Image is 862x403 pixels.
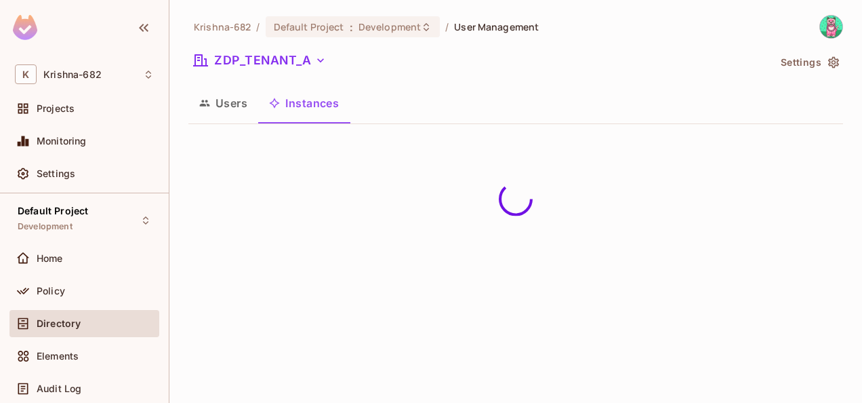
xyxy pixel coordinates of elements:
[188,50,331,71] button: ZDP_TENANT_A
[13,15,37,40] img: SReyMgAAAABJRU5ErkJggg==
[15,64,37,84] span: K
[258,86,350,120] button: Instances
[37,383,81,394] span: Audit Log
[274,20,344,33] span: Default Project
[18,206,88,216] span: Default Project
[37,103,75,114] span: Projects
[194,20,251,33] span: the active workspace
[358,20,421,33] span: Development
[37,318,81,329] span: Directory
[37,168,75,179] span: Settings
[37,136,87,147] span: Monitoring
[445,20,449,33] li: /
[37,286,65,296] span: Policy
[43,69,102,80] span: Workspace: Krishna-682
[349,22,354,33] span: :
[775,52,843,73] button: Settings
[37,351,79,362] span: Elements
[37,253,63,264] span: Home
[820,16,842,38] img: Krishna prasad A
[454,20,539,33] span: User Management
[188,86,258,120] button: Users
[256,20,260,33] li: /
[18,221,73,232] span: Development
